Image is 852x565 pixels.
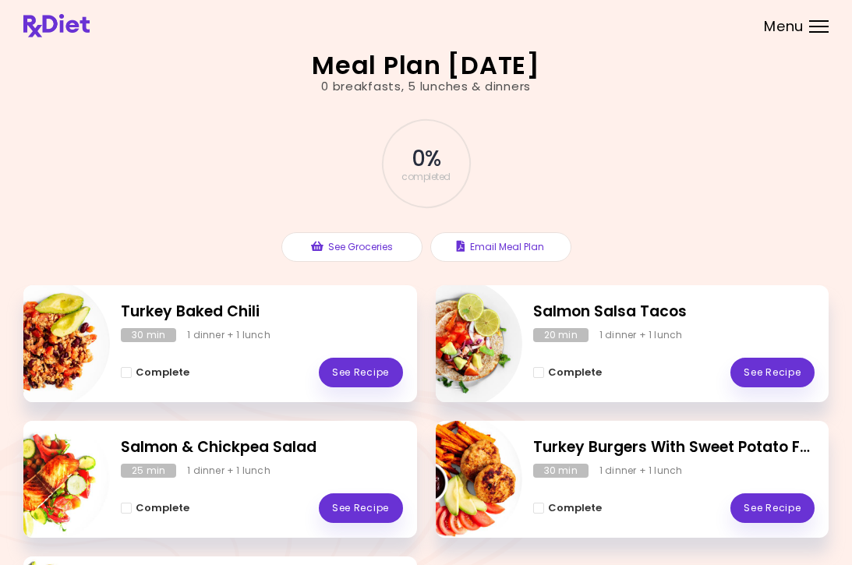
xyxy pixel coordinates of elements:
[730,358,815,387] a: See Recipe - Salmon Salsa Tacos
[533,499,602,517] button: Complete - Turkey Burgers With Sweet Potato Fries
[121,301,403,323] h2: Turkey Baked Chili
[548,366,602,379] span: Complete
[121,464,176,478] div: 25 min
[730,493,815,523] a: See Recipe - Turkey Burgers With Sweet Potato Fries
[533,464,589,478] div: 30 min
[136,502,189,514] span: Complete
[548,502,602,514] span: Complete
[319,493,403,523] a: See Recipe - Salmon & Chickpea Salad
[321,78,531,96] div: 0 breakfasts , 5 lunches & dinners
[764,19,804,34] span: Menu
[393,415,522,544] img: Info - Turkey Burgers With Sweet Potato Fries
[121,328,176,342] div: 30 min
[121,363,189,382] button: Complete - Turkey Baked Chili
[401,172,451,182] span: completed
[319,358,403,387] a: See Recipe - Turkey Baked Chili
[136,366,189,379] span: Complete
[430,232,571,262] button: Email Meal Plan
[393,279,522,408] img: Info - Salmon Salsa Tacos
[187,328,270,342] div: 1 dinner + 1 lunch
[187,464,270,478] div: 1 dinner + 1 lunch
[121,499,189,517] button: Complete - Salmon & Chickpea Salad
[599,328,683,342] div: 1 dinner + 1 lunch
[281,232,422,262] button: See Groceries
[533,436,815,459] h2: Turkey Burgers With Sweet Potato Fries
[533,301,815,323] h2: Salmon Salsa Tacos
[599,464,683,478] div: 1 dinner + 1 lunch
[23,14,90,37] img: RxDiet
[121,436,403,459] h2: Salmon & Chickpea Salad
[312,53,540,78] h2: Meal Plan [DATE]
[412,146,440,172] span: 0 %
[533,328,589,342] div: 20 min
[533,363,602,382] button: Complete - Salmon Salsa Tacos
